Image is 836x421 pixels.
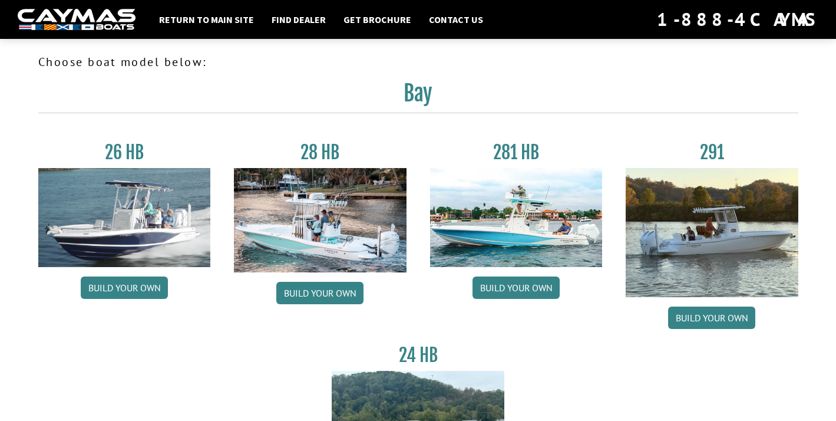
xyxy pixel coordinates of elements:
img: white-logo-c9c8dbefe5ff5ceceb0f0178aa75bf4bb51f6bca0971e226c86eb53dfe498488.png [18,9,136,31]
a: Return to main site [153,12,260,27]
img: 28_hb_thumbnail_for_caymas_connect.jpg [234,168,407,272]
img: 28-hb-twin.jpg [430,168,603,267]
a: Build your own [472,277,560,299]
h3: 24 HB [332,344,504,366]
img: 291_Thumbnail.jpg [626,168,798,297]
h3: 26 HB [38,142,211,163]
h3: 281 HB [430,142,603,163]
a: Build your own [668,307,755,329]
a: Build your own [81,277,168,299]
h3: 28 HB [234,142,407,163]
a: Contact Us [423,12,489,27]
a: Get Brochure [338,12,417,27]
div: 1-888-4CAYMAS [657,6,818,32]
h3: 291 [626,142,798,163]
h2: Bay [38,80,798,113]
a: Build your own [276,282,364,304]
p: Choose boat model below: [38,53,798,71]
a: Find Dealer [266,12,332,27]
img: 26_new_photo_resized.jpg [38,168,211,267]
